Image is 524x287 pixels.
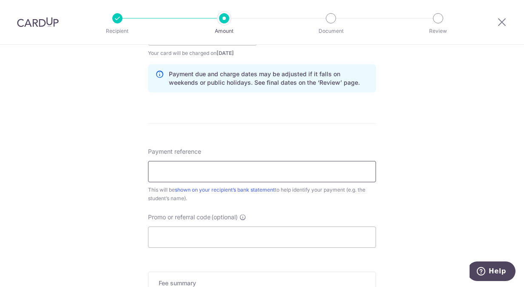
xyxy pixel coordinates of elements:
span: (optional) [211,213,238,221]
span: Payment reference [148,147,201,156]
span: Promo or referral code [148,213,211,221]
div: This will be to help identify your payment (e.g. the student’s name). [148,186,376,203]
span: [DATE] [216,50,234,56]
a: shown on your recipient’s bank statement [175,187,275,193]
p: Document [299,27,362,35]
img: CardUp [17,17,59,27]
p: Amount [193,27,256,35]
span: Your card will be charged on [148,49,257,57]
p: Recipient [86,27,149,35]
p: Payment due and charge dates may be adjusted if it falls on weekends or public holidays. See fina... [169,70,369,87]
iframe: Opens a widget where you can find more information [470,261,515,283]
p: Review [407,27,470,35]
